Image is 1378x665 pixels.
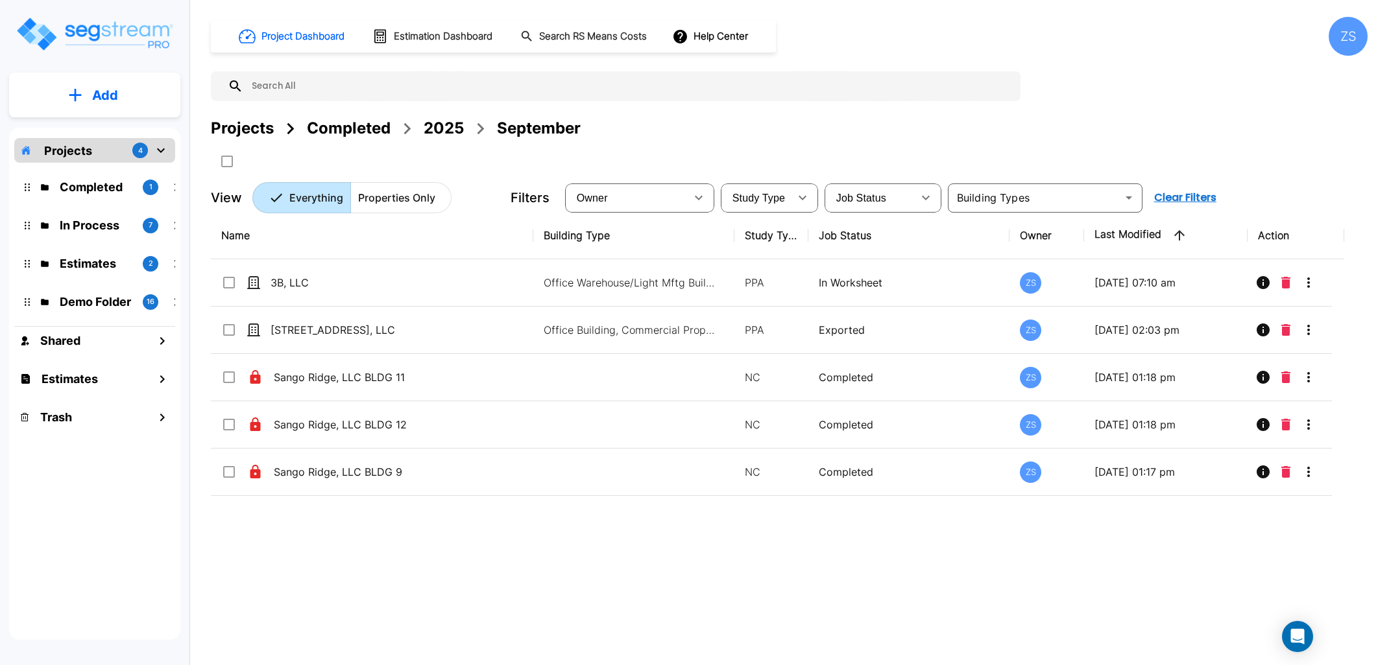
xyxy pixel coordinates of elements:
p: Filters [511,188,550,207]
button: Everything [252,182,351,213]
p: Completed [60,178,132,196]
h1: Shared [40,332,80,349]
img: Logo [15,16,174,52]
button: More-Options [1296,364,1322,390]
div: Select [827,180,913,216]
div: 2025 [424,117,464,140]
p: Sango Ridge, LLC BLDG 9 [274,464,490,480]
button: Delete [1276,459,1296,485]
button: Info [1250,412,1276,437]
h1: Project Dashboard [261,29,344,44]
div: ZS [1020,461,1041,483]
h1: Estimates [42,370,98,388]
button: More-Options [1296,459,1322,485]
div: Open Intercom Messenger [1282,621,1313,652]
p: Completed [819,369,999,385]
button: Clear Filters [1149,185,1222,211]
div: Select [568,180,686,216]
button: More-Options [1296,317,1322,343]
button: Add [9,76,180,114]
button: Delete [1276,317,1296,343]
p: [DATE] 02:03 pm [1094,322,1237,338]
p: 16 [147,296,154,307]
p: 1 [149,181,152,192]
button: Help Center [670,24,753,49]
button: Info [1250,459,1276,485]
button: Project Dashboard [234,22,352,51]
th: Job Status [808,212,1009,259]
p: Sango Ridge, LLC BLDG 12 [274,417,490,432]
p: Exported [819,322,999,338]
p: 3B, LLC [271,275,487,290]
div: Completed [307,117,391,140]
button: Open [1120,189,1138,207]
p: Everything [289,190,343,205]
th: Name [211,212,533,259]
p: [STREET_ADDRESS], LLC [271,322,487,338]
div: ZS [1020,272,1041,294]
h1: Search RS Means Costs [539,29,647,44]
button: SelectAll [214,148,240,174]
p: In Worksheet [819,275,999,290]
div: Projects [211,117,274,140]
input: Building Types [952,189,1117,207]
button: Info [1250,317,1276,343]
p: 2 [149,258,153,269]
p: 7 [149,220,152,231]
p: Completed [819,417,999,432]
p: Demo Folder [60,293,132,310]
span: Study Type [732,192,785,204]
button: Search RS Means Costs [515,24,654,49]
p: PPA [745,275,799,290]
div: ZS [1329,17,1368,56]
div: Select [723,180,790,216]
button: More-Options [1296,270,1322,296]
p: [DATE] 07:10 am [1094,275,1237,290]
p: Office Warehouse/Light Mftg Building, Commercial Property Site [544,275,719,290]
div: ZS [1020,320,1041,341]
button: More-Options [1296,412,1322,437]
p: [DATE] 01:18 pm [1094,417,1237,432]
p: Sango Ridge, LLC BLDG 11 [274,369,490,385]
p: Completed [819,464,999,480]
div: ZS [1020,414,1041,436]
h1: Estimation Dashboard [394,29,492,44]
button: Properties Only [350,182,452,213]
div: September [497,117,581,140]
button: Delete [1276,412,1296,437]
p: [DATE] 01:18 pm [1094,369,1237,385]
button: Delete [1276,270,1296,296]
div: ZS [1020,367,1041,388]
p: NC [745,369,799,385]
p: Properties Only [358,190,435,205]
p: Add [92,86,118,105]
p: NC [745,417,799,432]
button: Info [1250,364,1276,390]
input: Search All [243,71,1014,101]
p: Office Building, Commercial Property Site [544,322,719,338]
th: Owner [1009,212,1084,259]
div: Platform [252,182,452,213]
th: Action [1248,212,1344,259]
p: View [211,188,242,207]
button: Info [1250,270,1276,296]
p: PPA [745,322,799,338]
th: Study Type [734,212,809,259]
p: Projects [44,142,92,159]
button: Estimation Dashboard [367,23,500,50]
button: Delete [1276,364,1296,390]
p: [DATE] 01:17 pm [1094,464,1237,480]
th: Building Type [533,212,734,259]
p: In Process [60,216,132,234]
span: Owner [577,192,608,204]
th: Last Modified [1084,212,1248,259]
p: 4 [138,145,143,156]
h1: Trash [40,408,72,426]
p: Estimates [60,255,132,272]
span: Job Status [836,192,886,204]
p: NC [745,464,799,480]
